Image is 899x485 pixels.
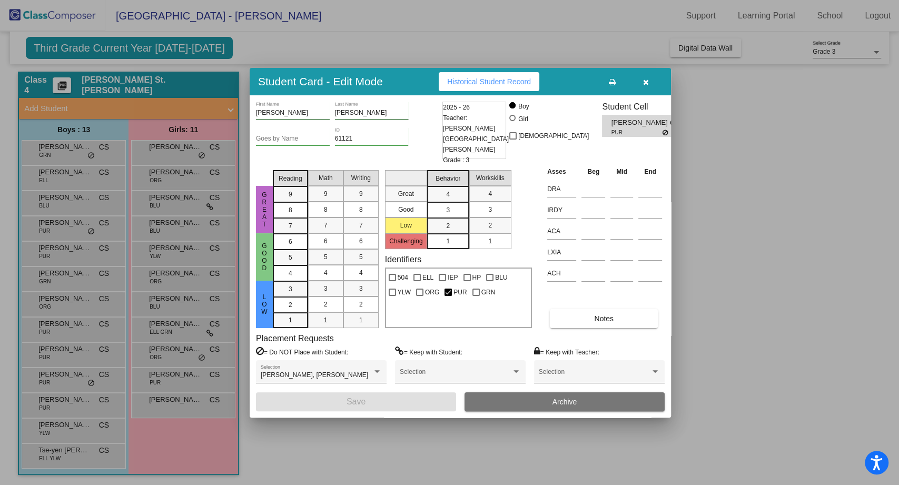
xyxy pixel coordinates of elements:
th: Asses [545,166,579,177]
span: 4 [324,268,328,278]
input: assessment [547,181,576,197]
span: Reading [279,174,302,183]
span: 4 [446,190,450,199]
span: 2 [289,300,292,310]
span: 9 [324,189,328,199]
label: Identifiers [385,254,421,264]
input: assessment [547,265,576,281]
span: 3 [289,284,292,294]
button: Historical Student Record [439,72,539,91]
span: [PERSON_NAME] [611,117,670,128]
th: Mid [608,166,636,177]
span: 1 [359,315,363,325]
button: Notes [550,309,658,328]
span: 6 [359,236,363,246]
span: BLU [495,271,507,284]
span: 7 [359,221,363,230]
span: 2 [324,300,328,309]
button: Save [256,392,456,411]
th: End [636,166,665,177]
span: 7 [324,221,328,230]
h3: Student Cell [602,102,694,112]
span: 4 [488,189,492,199]
span: Behavior [436,174,460,183]
span: 5 [324,252,328,262]
span: 5 [359,252,363,262]
input: assessment [547,202,576,218]
input: assessment [547,223,576,239]
span: 5 [289,253,292,262]
label: = Keep with Teacher: [534,347,599,357]
span: Workskills [476,173,505,183]
label: = Keep with Student: [395,347,462,357]
span: 8 [359,205,363,214]
span: [DEMOGRAPHIC_DATA] [518,130,589,142]
span: Great [260,191,269,228]
span: IEP [448,271,458,284]
span: Math [319,173,333,183]
input: assessment [547,244,576,260]
span: 2 [446,221,450,231]
span: Writing [351,173,371,183]
span: 9 [289,190,292,199]
label: = Do NOT Place with Student: [256,347,348,357]
span: [PERSON_NAME], [PERSON_NAME] [261,371,368,379]
span: Low [260,293,269,315]
span: 4 [289,269,292,278]
span: 2 [359,300,363,309]
span: 3 [359,284,363,293]
span: 3 [324,284,328,293]
h3: Student Card - Edit Mode [258,75,383,88]
span: Good [260,242,269,272]
input: goes by name [256,135,330,143]
div: Boy [518,102,529,111]
span: GRN [481,286,496,299]
span: PUR [611,128,663,136]
span: Archive [552,398,577,406]
span: Save [347,397,365,406]
label: Placement Requests [256,333,334,343]
span: 1 [488,236,492,246]
span: 2 [488,221,492,230]
span: Notes [594,314,614,323]
span: 504 [398,271,408,284]
span: 1 [324,315,328,325]
span: 6 [289,237,292,246]
button: Archive [465,392,665,411]
span: 3 [488,205,492,214]
div: Girl [518,114,528,124]
span: 8 [289,205,292,215]
span: ELL [422,271,433,284]
span: 6 [324,236,328,246]
span: 8 [324,205,328,214]
th: Beg [579,166,608,177]
span: 2025 - 26 [443,102,470,113]
span: PUR [453,286,467,299]
span: 4 [359,268,363,278]
span: 9 [359,189,363,199]
span: 1 [446,236,450,246]
span: HP [472,271,481,284]
span: CS [670,117,685,128]
span: Grade : 3 [443,155,469,165]
span: 3 [446,205,450,215]
span: 7 [289,221,292,231]
span: 1 [289,315,292,325]
span: YLW [398,286,411,299]
span: Teacher: [PERSON_NAME][GEOGRAPHIC_DATA][PERSON_NAME] [443,113,509,155]
span: Historical Student Record [447,77,531,86]
span: ORG [425,286,439,299]
input: Enter ID [335,135,409,143]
